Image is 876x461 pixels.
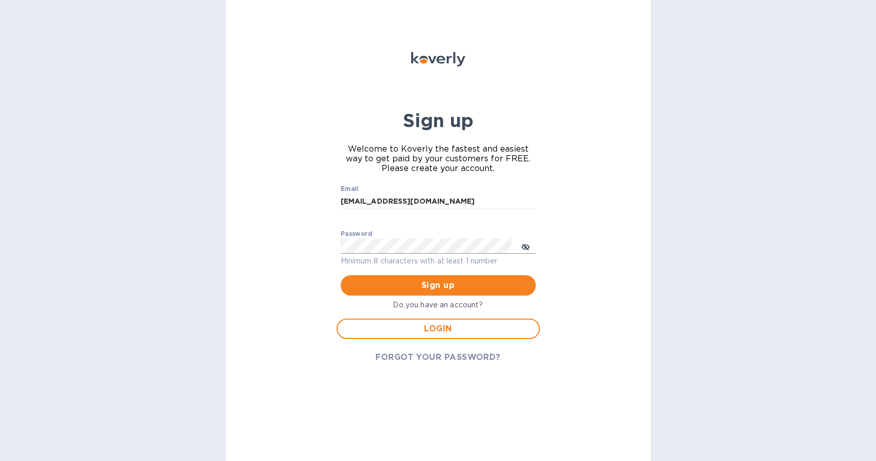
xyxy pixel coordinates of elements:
[341,231,372,237] label: Password
[367,347,509,368] button: FORGOT YOUR PASSWORD?
[349,279,528,292] span: Sign up
[411,52,465,66] img: Koverly
[341,144,536,173] span: Welcome to Koverly the fastest and easiest way to get paid by your customers for FREE. Please cre...
[375,351,501,363] span: FORGOT YOUR PASSWORD?
[515,236,536,256] button: toggle password visibility
[341,255,536,267] p: Minimum 8 characters with at least 1 number
[346,323,531,335] span: LOGIN
[403,109,473,132] b: Sign up
[337,319,540,339] button: LOGIN
[341,186,359,192] label: Email
[337,300,540,310] p: Do you have an account?
[341,275,536,296] button: Sign up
